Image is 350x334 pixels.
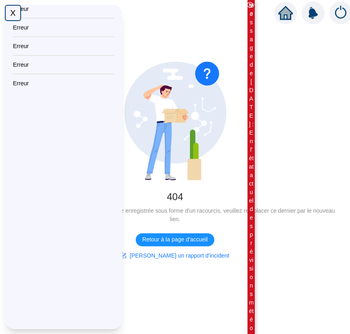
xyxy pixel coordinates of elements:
div: Erreur [13,42,114,50]
img: alerts [302,2,324,24]
div: 404 [13,190,337,203]
div: Erreur [13,79,114,87]
div: Cette page n'existe pas/plus. Si vous l'avez enregistrée sous forme d'un racourcis, veuillez remp... [13,207,337,224]
div: Erreur [13,61,114,69]
i: 1 / 3 [250,3,254,17]
span: Retour à la page d'accueil [142,235,207,244]
button: [PERSON_NAME] un rapport d'incident [114,249,235,262]
span: home [278,6,293,20]
span: [PERSON_NAME] un rapport d'incident [130,252,229,260]
div: Erreur [13,23,114,32]
button: Retour à la page d'accueil [136,233,214,246]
